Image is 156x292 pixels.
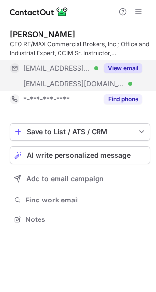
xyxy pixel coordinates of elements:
button: AI write personalized message [10,146,150,164]
span: [EMAIL_ADDRESS][DOMAIN_NAME] [23,79,125,88]
span: Find work email [25,196,146,204]
img: ContactOut v5.3.10 [10,6,68,18]
span: [EMAIL_ADDRESS][DOMAIN_NAME] [23,64,91,73]
span: AI write personalized message [27,151,131,159]
span: Add to email campaign [26,175,104,182]
div: CEO RE/MAX Commercial Brokers, Inc.; Office and Industrial Expert, CCIM Sr. Instructor, [PERSON_N... [10,40,150,57]
button: Notes [10,213,150,226]
span: Notes [25,215,146,224]
button: Reveal Button [104,94,142,104]
div: Save to List / ATS / CRM [27,128,133,136]
button: Reveal Button [104,63,142,73]
div: [PERSON_NAME] [10,29,75,39]
button: save-profile-one-click [10,123,150,141]
button: Find work email [10,193,150,207]
button: Add to email campaign [10,170,150,187]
